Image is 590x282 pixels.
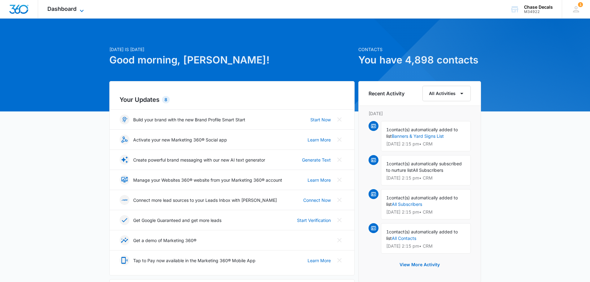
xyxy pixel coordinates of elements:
[133,197,277,203] p: Connect more lead sources to your Leads Inbox with [PERSON_NAME]
[133,177,282,183] p: Manage your Websites 360® website from your Marketing 360® account
[386,229,458,241] span: contact(s) automatically added to list
[308,177,331,183] a: Learn More
[392,133,444,139] a: Banners & Yard Signs List
[303,197,331,203] a: Connect Now
[162,96,170,103] div: 8
[386,210,465,214] p: [DATE] 2:15 pm • CRM
[133,137,227,143] p: Activate your new Marketing 360® Social app
[302,157,331,163] a: Generate Text
[392,236,416,241] a: All Contacts
[308,137,331,143] a: Learn More
[422,86,471,101] button: All Activities
[578,2,583,7] div: notifications count
[109,53,355,67] h1: Good morning, [PERSON_NAME]!
[393,257,446,272] button: View More Activity
[386,161,462,173] span: contact(s) automatically subscribed to nurture list
[310,116,331,123] a: Start Now
[297,217,331,223] a: Start Verification
[334,195,344,205] button: Close
[524,10,553,14] div: account id
[578,2,583,7] span: 1
[358,53,481,67] h1: You have 4,898 contacts
[334,215,344,225] button: Close
[386,161,389,166] span: 1
[334,155,344,165] button: Close
[120,95,344,104] h2: Your Updates
[369,110,471,117] p: [DATE]
[133,217,221,223] p: Get Google Guaranteed and get more leads
[358,46,481,53] p: Contacts
[334,175,344,185] button: Close
[386,176,465,180] p: [DATE] 2:15 pm • CRM
[334,255,344,265] button: Close
[133,157,265,163] p: Create powerful brand messaging with our new AI text generator
[369,90,404,97] h6: Recent Activity
[47,6,76,12] span: Dashboard
[133,116,245,123] p: Build your brand with the new Brand Profile Smart Start
[386,195,389,200] span: 1
[334,135,344,145] button: Close
[334,115,344,124] button: Close
[386,142,465,146] p: [DATE] 2:15 pm • CRM
[392,202,422,207] a: All Subscribers
[386,127,458,139] span: contact(s) automatically added to list
[133,257,256,264] p: Tap to Pay now available in the Marketing 360® Mobile App
[386,229,389,234] span: 1
[524,5,553,10] div: account name
[413,167,443,173] span: All Subscribers
[109,46,355,53] p: [DATE] is [DATE]
[334,235,344,245] button: Close
[308,257,331,264] a: Learn More
[386,195,458,207] span: contact(s) automatically added to list
[133,237,196,244] p: Get a demo of Marketing 360®
[386,244,465,248] p: [DATE] 2:15 pm • CRM
[386,127,389,132] span: 1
